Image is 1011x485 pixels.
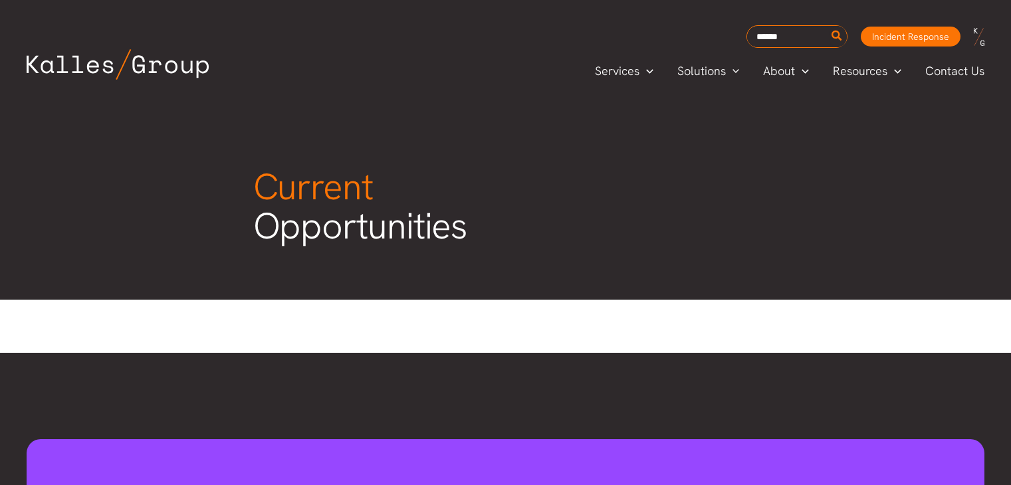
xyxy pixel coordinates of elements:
[665,61,752,81] a: SolutionsMenu Toggle
[726,61,740,81] span: Menu Toggle
[639,61,653,81] span: Menu Toggle
[887,61,901,81] span: Menu Toggle
[677,61,726,81] span: Solutions
[913,61,998,81] a: Contact Us
[583,61,665,81] a: ServicesMenu Toggle
[253,163,373,211] span: Current
[763,61,795,81] span: About
[925,61,984,81] span: Contact Us
[833,61,887,81] span: Resources
[795,61,809,81] span: Menu Toggle
[253,163,468,250] span: Opportunities
[751,61,821,81] a: AboutMenu Toggle
[583,60,998,82] nav: Primary Site Navigation
[861,27,960,47] a: Incident Response
[829,26,845,47] button: Search
[595,61,639,81] span: Services
[821,61,913,81] a: ResourcesMenu Toggle
[27,49,209,80] img: Kalles Group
